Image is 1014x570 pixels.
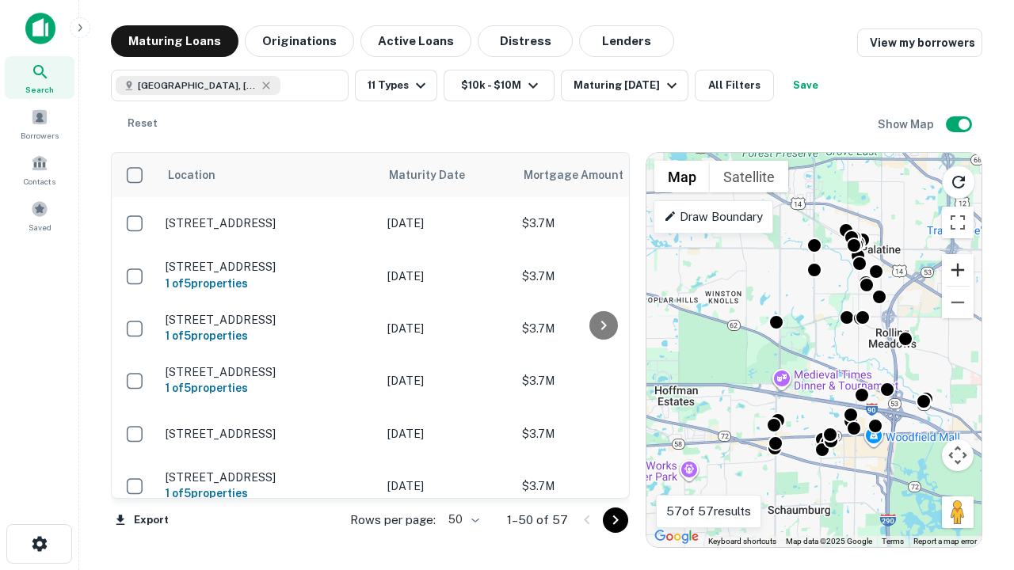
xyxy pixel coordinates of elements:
[5,194,74,237] a: Saved
[708,536,776,547] button: Keyboard shortcuts
[21,129,59,142] span: Borrowers
[942,254,974,286] button: Zoom in
[942,207,974,238] button: Toggle fullscreen view
[522,372,680,389] p: $3.7M
[167,165,215,184] span: Location
[444,70,555,101] button: $10k - $10M
[650,526,703,547] a: Open this area in Google Maps (opens a new window)
[664,207,763,226] p: Draw Boundary
[507,511,568,530] p: 1–50 of 57
[574,76,681,95] div: Maturing [DATE]
[117,108,168,139] button: Reset
[561,70,688,101] button: Maturing [DATE]
[5,56,74,99] a: Search
[942,165,975,199] button: Reload search area
[387,320,506,337] p: [DATE]
[360,25,471,57] button: Active Loans
[650,526,703,547] img: Google
[166,313,372,327] p: [STREET_ADDRESS]
[786,537,872,545] span: Map data ©2025 Google
[166,216,372,230] p: [STREET_ADDRESS]
[166,275,372,292] h6: 1 of 5 properties
[524,165,644,184] span: Mortgage Amount
[387,425,506,443] p: [DATE]
[710,161,788,192] button: Show satellite imagery
[387,215,506,232] p: [DATE]
[138,78,257,93] span: [GEOGRAPHIC_DATA], [GEOGRAPHIC_DATA]
[24,175,55,188] span: Contacts
[111,508,173,532] button: Export
[666,502,751,521] p: 57 of 57 results
[166,260,372,274] p: [STREET_ADDRESS]
[935,443,1014,519] iframe: Chat Widget
[5,102,74,145] a: Borrowers
[646,153,982,547] div: 0 0
[25,83,54,96] span: Search
[350,511,436,530] p: Rows per page:
[913,537,977,545] a: Report a map error
[245,25,354,57] button: Originations
[389,165,486,184] span: Maturity Date
[522,268,680,285] p: $3.7M
[780,70,831,101] button: Save your search to get updates of matches that match your search criteria.
[522,320,680,337] p: $3.7M
[654,161,710,192] button: Show street map
[695,70,774,101] button: All Filters
[166,470,372,484] p: [STREET_ADDRESS]
[5,148,74,191] a: Contacts
[166,484,372,502] h6: 1 of 5 properties
[579,25,674,57] button: Lenders
[942,287,974,318] button: Zoom out
[29,221,51,234] span: Saved
[478,25,573,57] button: Distress
[387,477,506,495] p: [DATE]
[387,372,506,389] p: [DATE]
[522,477,680,495] p: $3.7M
[882,537,904,545] a: Terms (opens in new tab)
[522,425,680,443] p: $3.7M
[942,439,974,471] button: Map camera controls
[387,268,506,285] p: [DATE]
[158,153,379,197] th: Location
[603,507,628,533] button: Go to next page
[111,25,238,57] button: Maturing Loans
[522,215,680,232] p: $3.7M
[166,427,372,441] p: [STREET_ADDRESS]
[514,153,688,197] th: Mortgage Amount
[25,13,55,44] img: capitalize-icon.png
[442,508,482,531] div: 50
[878,116,936,133] h6: Show Map
[355,70,437,101] button: 11 Types
[166,379,372,397] h6: 1 of 5 properties
[857,28,982,57] a: View my borrowers
[166,327,372,344] h6: 1 of 5 properties
[166,365,372,379] p: [STREET_ADDRESS]
[379,153,514,197] th: Maturity Date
